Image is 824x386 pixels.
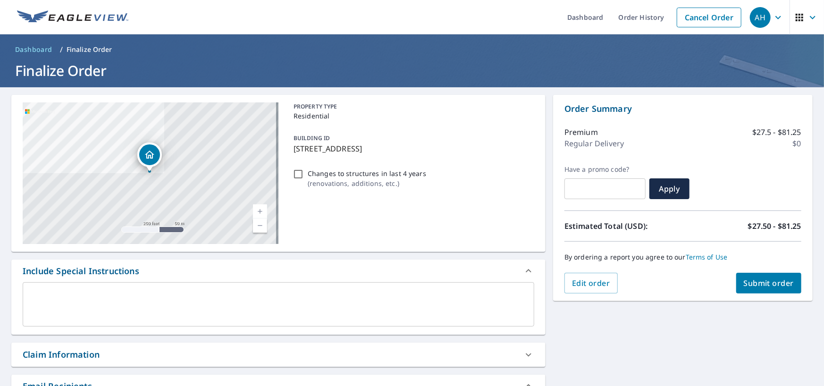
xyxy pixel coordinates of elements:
[253,218,267,233] a: Current Level 17, Zoom Out
[308,178,426,188] p: ( renovations, additions, etc. )
[649,178,689,199] button: Apply
[564,126,598,138] p: Premium
[677,8,741,27] a: Cancel Order
[60,44,63,55] li: /
[657,184,682,194] span: Apply
[564,220,683,232] p: Estimated Total (USD):
[564,138,624,149] p: Regular Delivery
[137,143,162,172] div: Dropped pin, building 1, Residential property, 2405 Tapestry Ct Thompsons Station, TN 37179
[253,204,267,218] a: Current Level 17, Zoom In
[11,61,813,80] h1: Finalize Order
[793,138,801,149] p: $0
[752,126,801,138] p: $27.5 - $81.25
[564,273,618,294] button: Edit order
[564,253,801,261] p: By ordering a report you agree to our
[686,252,728,261] a: Terms of Use
[11,260,546,282] div: Include Special Instructions
[294,111,530,121] p: Residential
[744,278,794,288] span: Submit order
[11,42,56,57] a: Dashboard
[294,102,530,111] p: PROPERTY TYPE
[294,134,330,142] p: BUILDING ID
[11,343,546,367] div: Claim Information
[308,168,426,178] p: Changes to structures in last 4 years
[736,273,802,294] button: Submit order
[564,165,646,174] label: Have a promo code?
[564,102,801,115] p: Order Summary
[750,7,771,28] div: AH
[11,42,813,57] nav: breadcrumb
[17,10,128,25] img: EV Logo
[572,278,610,288] span: Edit order
[23,265,139,277] div: Include Special Instructions
[15,45,52,54] span: Dashboard
[67,45,112,54] p: Finalize Order
[294,143,530,154] p: [STREET_ADDRESS]
[748,220,801,232] p: $27.50 - $81.25
[23,348,100,361] div: Claim Information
